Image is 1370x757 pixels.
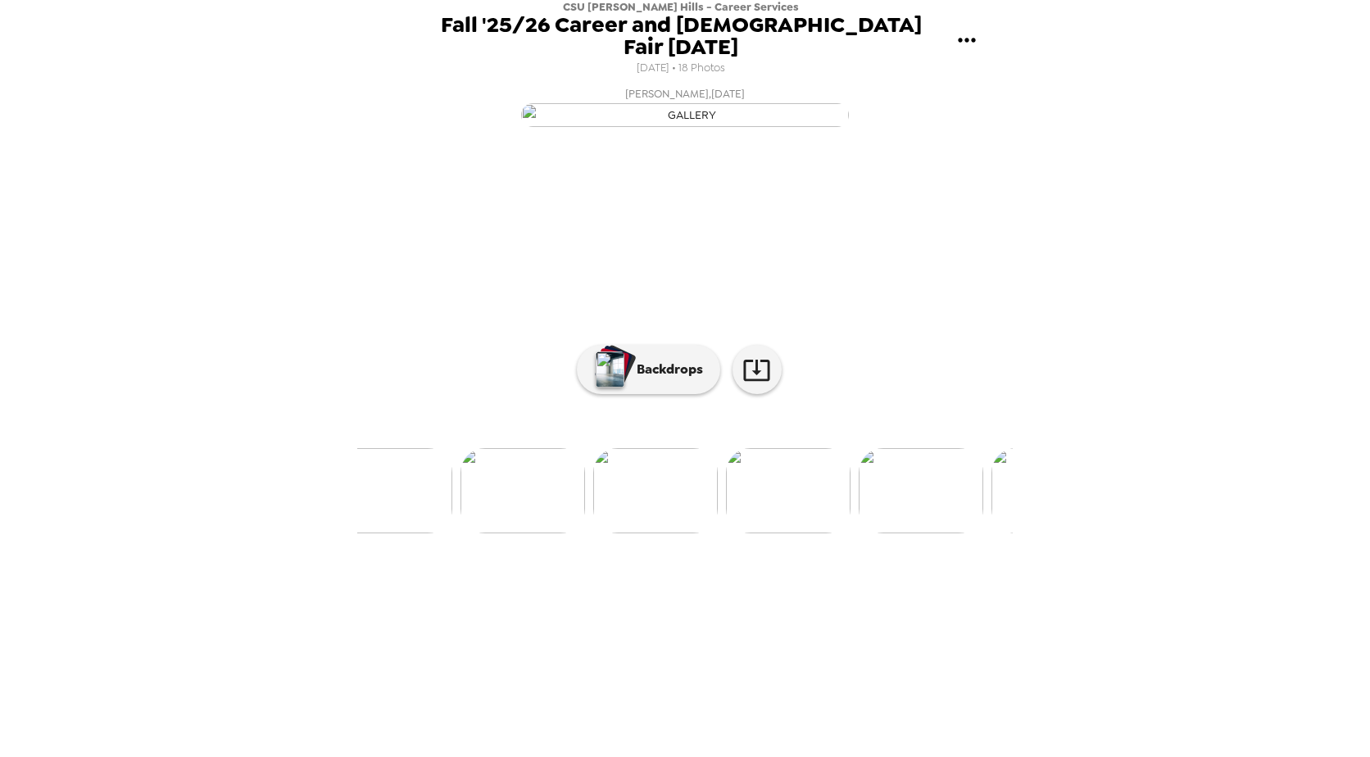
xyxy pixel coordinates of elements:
[423,14,940,57] span: Fall '25/26 Career and [DEMOGRAPHIC_DATA] Fair [DATE]
[726,448,851,533] img: gallery
[593,448,718,533] img: gallery
[637,57,725,79] span: [DATE] • 18 Photos
[625,84,745,103] span: [PERSON_NAME] , [DATE]
[859,448,983,533] img: gallery
[991,448,1116,533] img: gallery
[577,345,720,394] button: Backdrops
[328,448,452,533] img: gallery
[357,79,1013,132] button: [PERSON_NAME],[DATE]
[521,103,849,127] img: gallery
[628,360,703,379] p: Backdrops
[460,448,585,533] img: gallery
[940,13,993,66] button: gallery menu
